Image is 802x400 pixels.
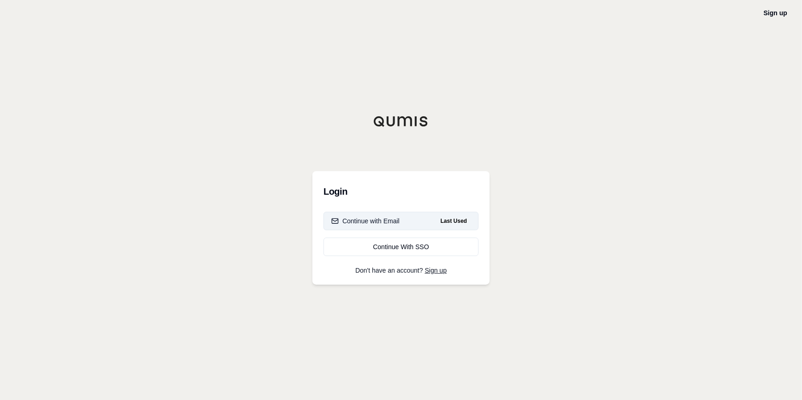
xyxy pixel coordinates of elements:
[323,182,479,201] h3: Login
[323,238,479,256] a: Continue With SSO
[437,215,471,227] span: Last Used
[323,212,479,230] button: Continue with EmailLast Used
[425,267,447,274] a: Sign up
[331,216,400,226] div: Continue with Email
[323,267,479,274] p: Don't have an account?
[373,116,429,127] img: Qumis
[331,242,471,251] div: Continue With SSO
[764,9,787,17] a: Sign up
